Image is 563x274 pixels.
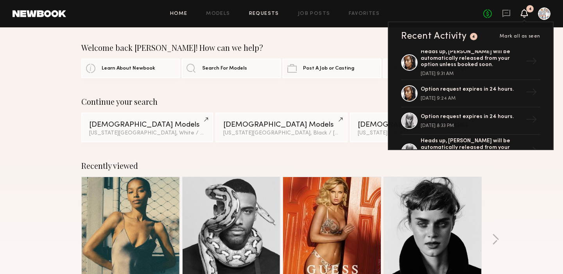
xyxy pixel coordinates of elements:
a: Option request expires in 24 hours.[DATE] 9:24 AM→ [401,80,540,107]
div: → [522,52,540,73]
a: Contact Account Manager [383,59,482,78]
div: → [522,141,540,162]
span: Mark all as seen [500,34,540,39]
a: [DEMOGRAPHIC_DATA] Models[US_STATE][GEOGRAPHIC_DATA], Black / [DEMOGRAPHIC_DATA] [350,113,482,142]
span: Search For Models [202,66,247,71]
div: Welcome back [PERSON_NAME]! How can we help? [81,43,482,52]
div: [DEMOGRAPHIC_DATA] Models [358,121,474,129]
a: Option request expires in 24 hours.[DATE] 8:33 PM→ [401,107,540,135]
div: [DEMOGRAPHIC_DATA] Models [89,121,205,129]
span: Post A Job or Casting [303,66,354,71]
div: Heads up, [PERSON_NAME] will be automatically released from your option unless booked soon. [421,49,522,68]
div: [US_STATE][GEOGRAPHIC_DATA], Black / [DEMOGRAPHIC_DATA] [223,131,339,136]
a: Job Posts [298,11,330,16]
a: Favorites [349,11,380,16]
a: Heads up, [PERSON_NAME] will be automatically released from your option unless booked soon.[DATE]... [401,46,540,80]
div: Option request expires in 24 hours. [421,86,522,93]
a: Home [170,11,188,16]
a: Search For Models [182,59,280,78]
span: Learn About Newbook [102,66,155,71]
div: → [522,111,540,131]
a: Learn About Newbook [81,59,180,78]
div: 4 [529,7,532,11]
a: [DEMOGRAPHIC_DATA] Models[US_STATE][GEOGRAPHIC_DATA], White / Caucasian [81,113,213,142]
div: Recently viewed [81,161,482,170]
div: Heads up, [PERSON_NAME] will be automatically released from your option unless booked soon. [421,138,522,158]
div: [DATE] 9:24 AM [421,96,522,101]
a: Post A Job or Casting [283,59,381,78]
a: [DEMOGRAPHIC_DATA] Models[US_STATE][GEOGRAPHIC_DATA], Black / [DEMOGRAPHIC_DATA] [215,113,347,142]
div: → [522,83,540,104]
div: Option request expires in 24 hours. [421,114,522,120]
div: Continue your search [81,97,482,106]
div: [US_STATE][GEOGRAPHIC_DATA], Black / [DEMOGRAPHIC_DATA] [358,131,474,136]
div: [DEMOGRAPHIC_DATA] Models [223,121,339,129]
div: Recent Activity [401,32,467,41]
div: 4 [472,35,475,39]
a: Models [206,11,230,16]
div: [DATE] 8:33 PM [421,124,522,128]
a: Heads up, [PERSON_NAME] will be automatically released from your option unless booked soon.→ [401,135,540,169]
a: Requests [249,11,279,16]
div: [DATE] 9:31 AM [421,72,522,76]
div: [US_STATE][GEOGRAPHIC_DATA], White / Caucasian [89,131,205,136]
